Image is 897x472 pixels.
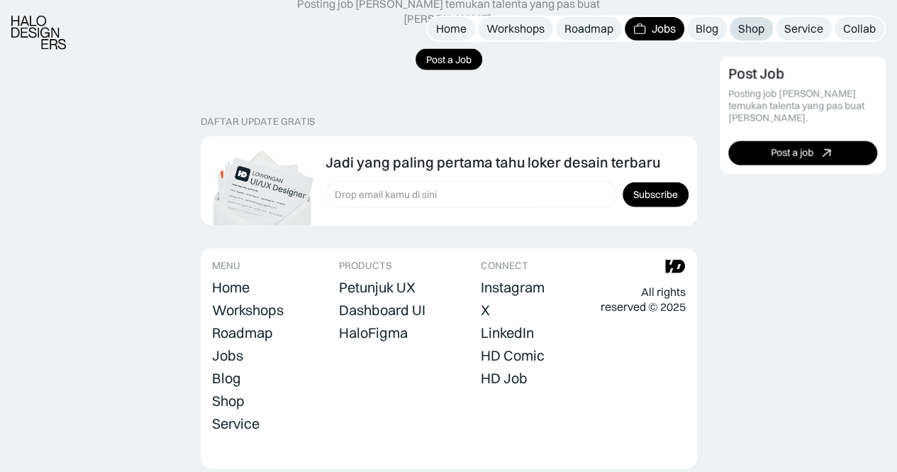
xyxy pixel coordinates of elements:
a: Shop [212,391,245,411]
div: Home [212,279,250,296]
div: Post Job [728,65,784,82]
a: Roadmap [556,17,622,40]
a: Petunjuk UX [339,278,416,297]
a: Roadmap [212,323,273,343]
div: HD Job [481,370,528,387]
div: Roadmap [212,324,273,341]
div: Shop [212,393,245,410]
a: Shop [730,17,773,40]
div: HD Comic [481,347,545,364]
div: Service [212,415,260,432]
div: Posting job [PERSON_NAME] temukan talenta yang pas buat [PERSON_NAME]. [728,88,878,124]
a: HaloFigma [339,323,408,343]
div: Blog [212,370,241,387]
a: Post a job [728,141,878,165]
div: X [481,302,490,319]
div: CONNECT [481,260,528,272]
a: HD Job [481,368,528,388]
a: Jobs [625,17,684,40]
div: Shop [738,21,764,36]
a: Blog [687,17,727,40]
a: X [481,300,490,320]
div: DAFTAR UPDATE GRATIS [201,116,315,128]
a: Collab [835,17,884,40]
div: Jobs [212,347,243,364]
a: Instagram [481,278,545,297]
div: Service [784,21,823,36]
a: Workshops [212,300,284,320]
a: Dashboard UI [339,300,425,320]
div: Petunjuk UX [339,279,416,296]
div: Home [436,21,467,36]
div: Post a Job [426,54,472,66]
a: Workshops [478,17,553,40]
a: HD Comic [481,346,545,366]
input: Subscribe [623,182,689,207]
div: Jobs [652,21,676,36]
div: Workshops [212,302,284,319]
div: HaloFigma [339,324,408,341]
div: Collab [843,21,876,36]
div: Workshops [486,21,545,36]
a: Post a Job [416,49,482,71]
div: Instagram [481,279,545,296]
a: Home [212,278,250,297]
form: Form Subscription [325,181,689,208]
a: Service [212,414,260,434]
a: LinkedIn [481,323,534,343]
div: All rights reserved © 2025 [600,285,685,314]
div: Roadmap [564,21,613,36]
input: Drop email kamu di sini [325,181,617,208]
a: Service [776,17,832,40]
div: Jadi yang paling pertama tahu loker desain terbaru [325,154,660,171]
div: MENU [212,260,240,272]
div: Blog [696,21,718,36]
div: Dashboard UI [339,302,425,319]
div: LinkedIn [481,324,534,341]
div: PRODUCTS [339,260,391,272]
a: Home [428,17,475,40]
a: Blog [212,368,241,388]
a: Jobs [212,346,243,366]
div: Post a job [771,147,813,159]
